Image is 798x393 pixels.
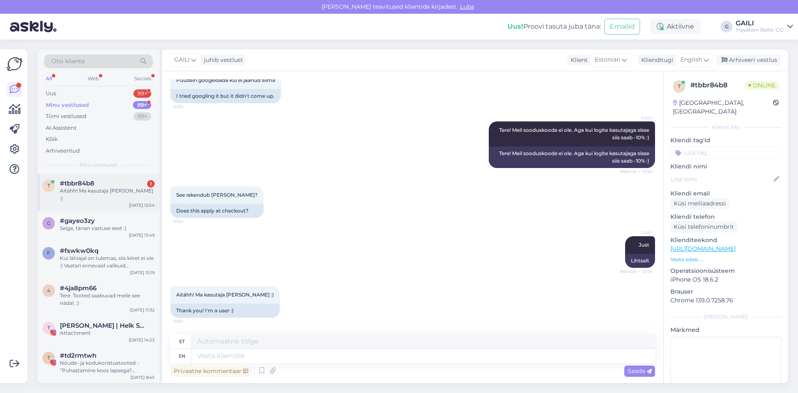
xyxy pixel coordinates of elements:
p: iPhone OS 18.6.2 [670,275,781,284]
p: Märkmed [670,326,781,334]
div: Küsi meiliaadressi [670,198,729,209]
div: Küsi telefoninumbrit [670,221,737,232]
div: Kliendi info [670,124,781,131]
div: Kõik [46,135,58,143]
div: AI Assistent [46,124,76,132]
a: GAILIInsystem Baltic OÜ [736,20,793,33]
button: Emailid [604,19,640,35]
span: Aitähh! Ma kasutaja [PERSON_NAME] :) [176,292,274,298]
span: Otsi kliente [52,57,85,66]
div: Tere. Tooted saabuvad meile see nädal. :) [60,292,155,307]
span: GAILI [621,115,653,121]
span: #td2rmtwh [60,352,96,359]
div: Proovi tasuta juba täna: [507,22,601,32]
span: GAILI [621,230,653,236]
div: juhib vestlust [201,56,243,64]
p: Chrome 139.0.7258.76 [670,296,781,305]
p: Kliendi nimi [670,162,781,171]
span: Luba [458,3,477,10]
p: Operatsioonisüsteem [670,267,781,275]
div: Attachment [60,329,155,337]
div: Tere! Meil sooduskoode ei ole. Aga kui logite kasutajaga sisse siis saab -10% :) [489,146,655,168]
div: Uus [46,89,56,98]
div: [DATE] 14:23 [129,337,155,343]
div: Arhiveeri vestlus [717,54,781,66]
div: Klienditugi [638,56,673,64]
span: #4ja8pm66 [60,284,96,292]
div: Socials [133,73,153,84]
p: Kliendi telefon [670,213,781,221]
div: [DATE] 11:32 [130,307,155,313]
div: Lihtsalt [625,254,655,268]
span: Minu vestlused [80,161,117,169]
span: GAILI [174,55,190,64]
p: Vaata edasi ... [670,256,781,263]
span: Nähtud ✓ 12:54 [620,268,653,274]
div: [DATE] 15:49 [129,232,155,238]
input: Lisa tag [670,146,781,159]
span: 12:54 [173,218,204,225]
div: All [44,73,54,84]
div: Minu vestlused [46,101,89,109]
div: Insystem Baltic OÜ [736,27,784,33]
span: #tbbr84b8 [60,180,94,187]
p: Kliendi email [670,189,781,198]
div: 99+ [133,101,151,109]
span: g [47,220,51,226]
span: Just [639,242,649,248]
span: Nähtud ✓ 12:54 [620,168,653,175]
div: Privaatne kommentaar [170,366,251,377]
span: See rakendub [PERSON_NAME]? [176,192,258,198]
div: 1 [147,180,155,188]
div: Thank you! I'm a user :) [170,304,280,318]
span: t [678,83,681,89]
div: [DATE] 12:54 [129,202,155,208]
div: Aitähh! Ma kasutaja [PERSON_NAME] :) [60,187,155,202]
span: Teele | Helk Stuudio [60,322,146,329]
b: Uus! [507,22,523,30]
div: Kui lähiajal on tulemas, siis kiiret ei ole :) Vaatan erinevaid valikuid sünnipäeva kingiks ja jä... [60,255,155,269]
span: Tere! Meil sooduskoode ei ole. Aga kui logite kasutajaga sisse siis saab -10% :) [499,127,650,141]
span: #gayeo3zy [60,217,95,225]
div: et [179,334,185,349]
span: f [47,250,50,256]
div: G [721,21,732,32]
div: en [179,349,185,363]
div: [DATE] 8:45 [131,374,155,381]
p: Kliendi tag'id [670,136,781,145]
span: t [47,183,50,189]
img: Askly Logo [7,56,22,72]
a: [URL][DOMAIN_NAME] [670,245,736,252]
div: Aktiivne [650,19,701,34]
span: Saada [628,367,652,375]
div: 99+ [133,89,151,98]
div: # tbbr84b8 [690,80,745,90]
input: Lisa nimi [671,175,772,184]
div: [PERSON_NAME] [670,313,781,321]
div: GAILI [736,20,784,27]
span: T [47,325,50,331]
span: Püüdsin googeldada kui ei jäänud silma [176,77,275,83]
div: Nõude- ja kodukoristustooted: • “Puhastamine koos lapsega? [PERSON_NAME], kui tooted on ohutud!” ... [60,359,155,374]
div: Arhiveeritud [46,147,80,155]
div: Selge, tänan vastuse eest :) [60,225,155,232]
div: I tried googling it but it didn't come up. [170,89,281,103]
div: Web [86,73,101,84]
span: t [47,355,50,361]
p: Brauser [670,287,781,296]
span: 12:54 [173,318,204,324]
span: Estonian [595,55,620,64]
span: 4 [47,287,50,294]
div: [DATE] 15:19 [130,269,155,276]
span: #fswkw0kq [60,247,99,255]
span: English [680,55,702,64]
div: Klient [567,56,588,64]
div: Tiimi vestlused [46,112,86,121]
span: 12:54 [173,104,204,110]
div: Does this apply at checkout? [170,204,264,218]
p: Klienditeekond [670,236,781,245]
div: 99+ [133,112,151,121]
div: [GEOGRAPHIC_DATA], [GEOGRAPHIC_DATA] [673,99,773,116]
span: Online [745,81,779,90]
